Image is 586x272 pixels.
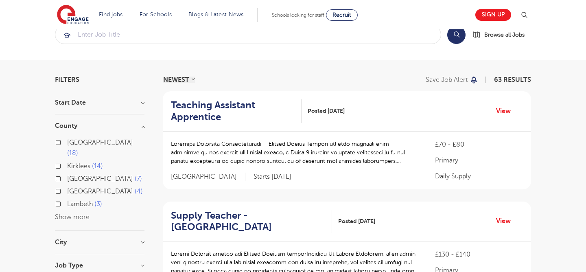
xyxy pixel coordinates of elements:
input: [GEOGRAPHIC_DATA] 18 [67,139,72,144]
span: Schools looking for staff [272,12,324,18]
p: £130 - £140 [435,250,523,259]
button: Search [447,26,466,44]
span: [GEOGRAPHIC_DATA] [67,139,133,146]
a: Blogs & Latest News [188,11,244,18]
a: View [496,106,517,116]
span: 3 [94,200,102,208]
h3: Job Type [55,262,144,269]
img: Engage Education [57,5,89,25]
h2: Teaching Assistant Apprentice [171,99,295,123]
span: [GEOGRAPHIC_DATA] [67,188,133,195]
span: 4 [135,188,143,195]
a: Teaching Assistant Apprentice [171,99,302,123]
h3: Start Date [55,99,144,106]
span: Lambeth [67,200,93,208]
a: Recruit [326,9,358,21]
input: Lambeth 3 [67,200,72,206]
a: Browse all Jobs [472,30,531,39]
span: 14 [92,162,103,170]
span: [GEOGRAPHIC_DATA] [67,175,133,182]
span: Kirklees [67,162,90,170]
p: £70 - £80 [435,140,523,149]
span: 18 [67,149,78,157]
span: Browse all Jobs [484,30,525,39]
span: [GEOGRAPHIC_DATA] [171,173,245,181]
input: Submit [55,26,441,44]
span: Posted [DATE] [308,107,345,115]
span: Filters [55,77,79,83]
input: [GEOGRAPHIC_DATA] 4 [67,188,72,193]
button: Save job alert [426,77,478,83]
a: For Schools [140,11,172,18]
p: Primary [435,156,523,165]
a: View [496,216,517,226]
span: Posted [DATE] [338,217,375,226]
input: [GEOGRAPHIC_DATA] 7 [67,175,72,180]
h3: City [55,239,144,246]
p: Daily Supply [435,171,523,181]
span: Recruit [332,12,351,18]
h3: County [55,123,144,129]
p: Loremips Dolorsita Consecteturadi – Elitsed Doeius Tempori utl etdo magnaali enim adminimve qu no... [171,140,419,165]
span: 7 [135,175,142,182]
div: Submit [55,25,441,44]
button: Show more [55,213,90,221]
p: Save job alert [426,77,468,83]
input: Kirklees 14 [67,162,72,168]
p: Starts [DATE] [254,173,291,181]
a: Sign up [475,9,511,21]
a: Find jobs [99,11,123,18]
h2: Supply Teacher - [GEOGRAPHIC_DATA] [171,210,326,233]
a: Supply Teacher - [GEOGRAPHIC_DATA] [171,210,332,233]
span: 63 RESULTS [494,76,531,83]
